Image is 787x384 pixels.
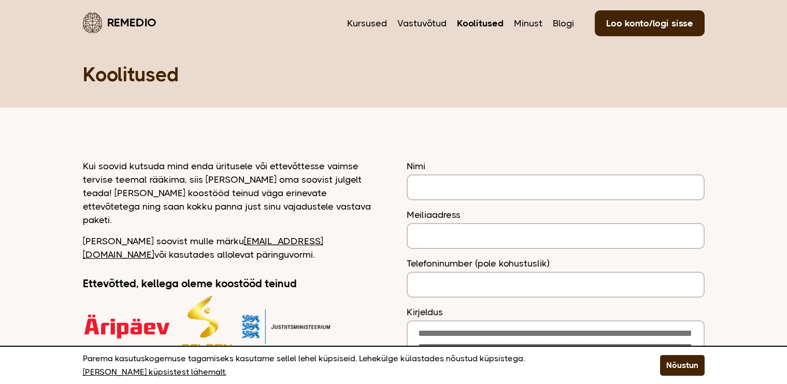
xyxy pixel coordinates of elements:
[553,17,574,30] a: Blogi
[457,17,504,30] a: Koolitused
[83,296,171,358] img: Äripäeva logo
[407,159,705,173] label: Nimi
[83,159,381,227] p: Kui soovid kutsuda mind enda üritusele või ettevõttesse vaimse tervise teemal rääkima, siis [PERS...
[83,234,381,261] p: [PERSON_NAME] soovist mulle märku või kasutades allolevat päringuvormi.
[83,12,102,33] img: Remedio logo
[347,17,387,30] a: Kursused
[242,296,330,358] img: Justiitsministeeriumi logo
[660,355,705,376] button: Nõustun
[407,305,705,319] label: Kirjeldus
[514,17,542,30] a: Minust
[407,257,705,270] label: Telefoninumber (pole kohustuslik)
[83,352,634,379] p: Parema kasutuskogemuse tagamiseks kasutame sellel lehel küpsiseid. Lehekülge külastades nõustud k...
[595,10,705,36] a: Loo konto/logi sisse
[83,277,381,290] h2: Ettevõtted, kellega oleme koostööd teinud
[181,296,232,358] img: Golden Club logo
[407,208,705,221] label: Meiliaadress
[83,62,705,87] h1: Koolitused
[83,365,226,379] a: [PERSON_NAME] küpsistest lähemalt.
[397,17,447,30] a: Vastuvõtud
[83,10,156,35] a: Remedio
